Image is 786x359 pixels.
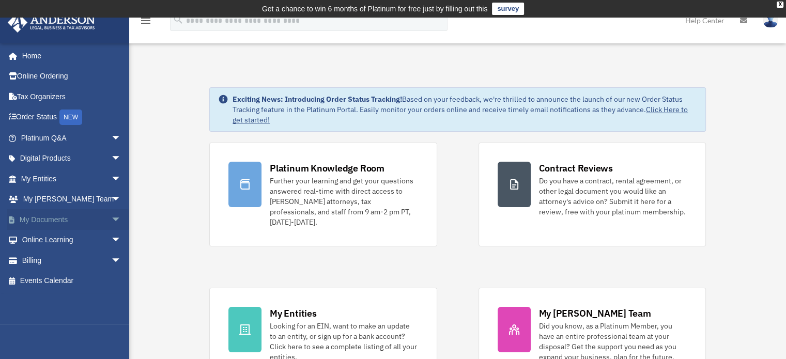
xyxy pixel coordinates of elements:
div: Get a chance to win 6 months of Platinum for free just by filling out this [262,3,488,15]
div: My [PERSON_NAME] Team [539,307,651,320]
a: My Documentsarrow_drop_down [7,209,137,230]
a: Platinum Knowledge Room Further your learning and get your questions answered real-time with dire... [209,143,437,246]
a: Click Here to get started! [233,105,688,124]
span: arrow_drop_down [111,189,132,210]
a: Digital Productsarrow_drop_down [7,148,137,169]
div: Contract Reviews [539,162,613,175]
div: Further your learning and get your questions answered real-time with direct access to [PERSON_NAM... [270,176,418,227]
div: NEW [59,110,82,125]
div: Based on your feedback, we're thrilled to announce the launch of our new Order Status Tracking fe... [233,94,697,125]
a: Contract Reviews Do you have a contract, rental agreement, or other legal document you would like... [479,143,706,246]
strong: Exciting News: Introducing Order Status Tracking! [233,95,402,104]
a: Platinum Q&Aarrow_drop_down [7,128,137,148]
span: arrow_drop_down [111,148,132,169]
a: Tax Organizers [7,86,137,107]
a: Billingarrow_drop_down [7,250,137,271]
span: arrow_drop_down [111,250,132,271]
a: survey [492,3,524,15]
a: menu [140,18,152,27]
div: close [777,2,783,8]
span: arrow_drop_down [111,128,132,149]
div: Do you have a contract, rental agreement, or other legal document you would like an attorney's ad... [539,176,687,217]
a: My [PERSON_NAME] Teamarrow_drop_down [7,189,137,210]
img: Anderson Advisors Platinum Portal [5,12,98,33]
a: Order StatusNEW [7,107,137,128]
a: Events Calendar [7,271,137,291]
div: Platinum Knowledge Room [270,162,384,175]
a: Home [7,45,132,66]
div: My Entities [270,307,316,320]
span: arrow_drop_down [111,209,132,230]
span: arrow_drop_down [111,230,132,251]
i: search [173,14,184,25]
i: menu [140,14,152,27]
a: My Entitiesarrow_drop_down [7,168,137,189]
span: arrow_drop_down [111,168,132,190]
a: Online Ordering [7,66,137,87]
img: User Pic [763,13,778,28]
a: Online Learningarrow_drop_down [7,230,137,251]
